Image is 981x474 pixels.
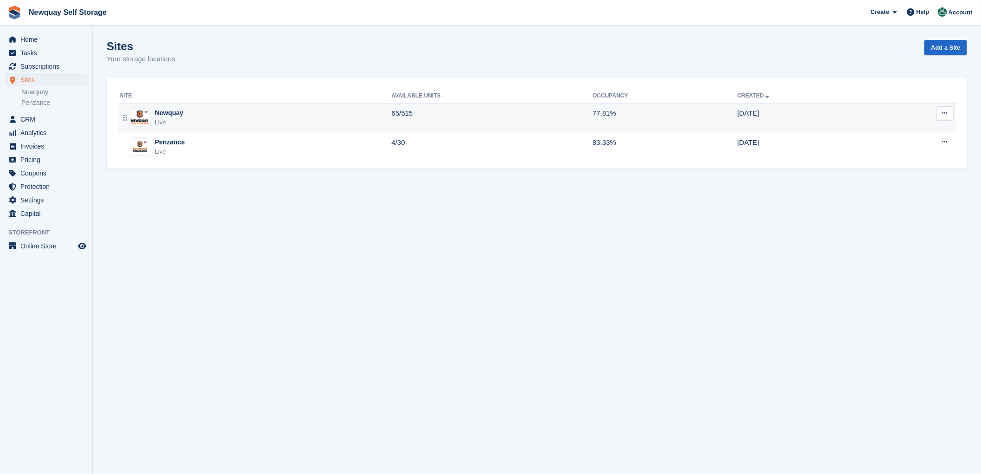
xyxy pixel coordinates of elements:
[20,46,76,59] span: Tasks
[5,126,88,139] a: menu
[131,110,149,124] img: Image of Newquay site
[20,180,76,193] span: Protection
[949,8,973,17] span: Account
[592,132,737,161] td: 83.33%
[5,167,88,180] a: menu
[8,228,92,237] span: Storefront
[155,137,185,147] div: Penzance
[21,88,88,97] a: Newquay
[20,140,76,153] span: Invoices
[131,140,149,154] img: Image of Penzance site
[76,240,88,252] a: Preview store
[107,40,175,52] h1: Sites
[20,126,76,139] span: Analytics
[5,60,88,73] a: menu
[20,153,76,166] span: Pricing
[392,132,593,161] td: 4/30
[155,147,185,156] div: Live
[20,194,76,207] span: Settings
[592,103,737,132] td: 77.81%
[5,194,88,207] a: menu
[738,103,876,132] td: [DATE]
[871,7,889,17] span: Create
[20,207,76,220] span: Capital
[107,54,175,65] p: Your storage locations
[924,40,967,55] a: Add a Site
[592,89,737,104] th: Occupancy
[20,73,76,86] span: Sites
[5,33,88,46] a: menu
[392,89,593,104] th: Available Units
[5,180,88,193] a: menu
[155,108,183,118] div: Newquay
[5,46,88,59] a: menu
[155,118,183,127] div: Live
[20,113,76,126] span: CRM
[118,89,392,104] th: Site
[392,103,593,132] td: 65/515
[5,240,88,253] a: menu
[5,207,88,220] a: menu
[738,132,876,161] td: [DATE]
[21,98,88,107] a: Penzance
[7,6,21,19] img: stora-icon-8386f47178a22dfd0bd8f6a31ec36ba5ce8667c1dd55bd0f319d3a0aa187defe.svg
[20,60,76,73] span: Subscriptions
[25,5,110,20] a: Newquay Self Storage
[20,240,76,253] span: Online Store
[938,7,947,17] img: JON
[20,33,76,46] span: Home
[5,153,88,166] a: menu
[5,140,88,153] a: menu
[5,113,88,126] a: menu
[20,167,76,180] span: Coupons
[917,7,930,17] span: Help
[5,73,88,86] a: menu
[738,92,771,99] a: Created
